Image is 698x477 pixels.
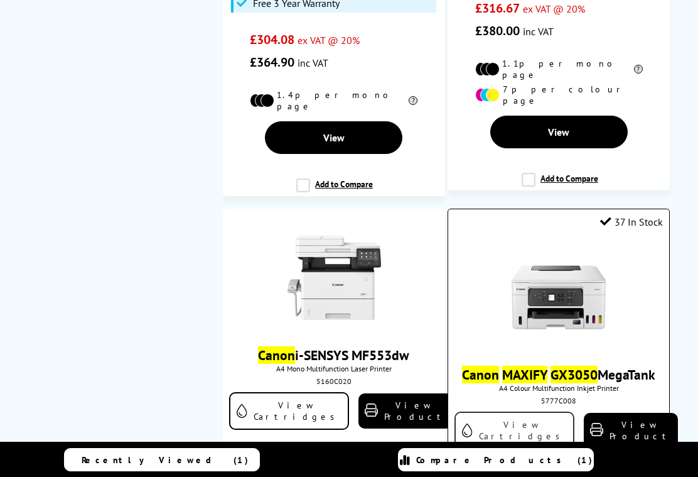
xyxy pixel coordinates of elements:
[475,23,520,39] span: £380.00
[250,31,294,48] span: £304.08
[454,412,574,449] a: View Cartridges
[462,366,655,383] a: Canon MAXIFY GX3050MegaTank
[490,116,628,148] a: View
[258,346,295,364] mark: Canon
[584,413,678,448] a: View Product
[458,396,660,405] div: 5777C008
[265,121,402,154] a: View
[523,25,554,38] span: inc VAT
[462,366,499,383] mark: Canon
[522,173,598,197] label: Add to Compare
[287,231,381,325] img: Canon-MF553dw-Front-Main-Small.jpg
[454,383,663,393] span: A4 Colour Multifunction Inkjet Printer
[229,392,349,430] a: View Cartridges
[298,34,360,47] span: ex VAT @ 20%
[64,448,260,471] a: Recently Viewed (1)
[250,89,417,112] li: 1.4p per mono page
[475,58,643,80] li: 1.1p per mono page
[250,54,294,70] span: £364.90
[502,366,547,383] mark: MAXIFY
[298,57,328,69] span: inc VAT
[523,3,585,15] span: ex VAT @ 20%
[600,216,663,228] div: 37 In Stock
[229,364,439,373] span: A4 Mono Multifunction Laser Printer
[475,84,643,106] li: 7p per colour page
[323,131,345,144] span: View
[512,250,606,344] img: Canon-GX3050-Front-Main-Small.jpg
[258,346,409,364] a: Canoni-SENSYS MF553dw
[358,393,453,429] a: View Product
[296,178,373,202] label: Add to Compare
[416,454,593,466] span: Compare Products (1)
[82,454,249,466] span: Recently Viewed (1)
[232,376,436,386] div: 5160C020
[550,366,598,383] mark: GX3050
[398,448,594,471] a: Compare Products (1)
[548,126,569,138] span: View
